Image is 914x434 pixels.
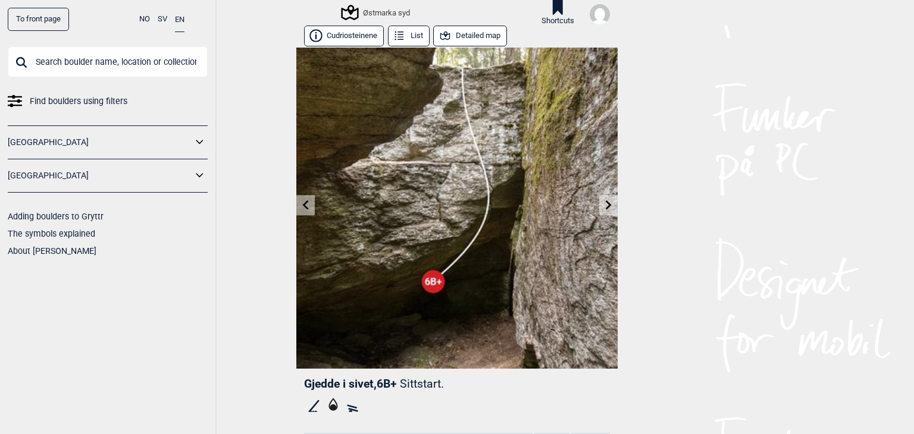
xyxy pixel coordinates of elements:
a: [GEOGRAPHIC_DATA] [8,134,192,151]
a: The symbols explained [8,229,95,238]
p: Sittstart. [400,377,444,391]
img: Gjedde i sivet 200516 [296,48,618,369]
button: NO [139,8,150,31]
button: SV [158,8,167,31]
a: To front page [8,8,69,31]
a: Find boulders using filters [8,93,208,110]
button: Detailed map [433,26,507,46]
a: Adding boulders to Gryttr [8,212,104,221]
button: Cudriosteinene [304,26,384,46]
span: Find boulders using filters [30,93,127,110]
button: EN [175,8,184,32]
div: Østmarka syd [343,5,410,20]
a: [GEOGRAPHIC_DATA] [8,167,192,184]
img: User fallback1 [590,4,610,24]
a: About [PERSON_NAME] [8,246,96,256]
span: Gjedde i sivet , 6B+ [304,377,397,391]
input: Search boulder name, location or collection [8,46,208,77]
button: List [388,26,430,46]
